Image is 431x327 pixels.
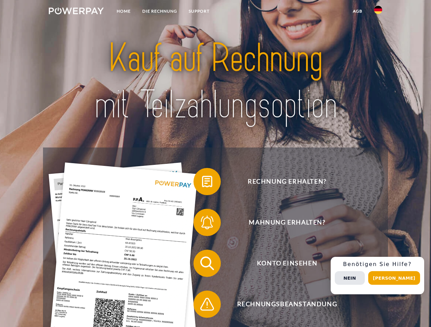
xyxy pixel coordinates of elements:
img: qb_bill.svg [199,173,216,190]
span: Konto einsehen [203,250,371,277]
img: qb_bell.svg [199,214,216,231]
img: qb_search.svg [199,255,216,272]
span: Mahnung erhalten? [203,209,371,236]
a: SUPPORT [183,5,215,17]
a: agb [347,5,368,17]
button: Mahnung erhalten? [193,209,371,236]
a: DIE RECHNUNG [137,5,183,17]
button: Rechnung erhalten? [193,168,371,195]
img: qb_warning.svg [199,296,216,313]
button: Rechnungsbeanstandung [193,291,371,318]
button: Nein [335,271,365,285]
button: [PERSON_NAME] [368,271,420,285]
img: title-powerpay_de.svg [65,33,366,130]
img: logo-powerpay-white.svg [49,7,104,14]
span: Rechnung erhalten? [203,168,371,195]
span: Rechnungsbeanstandung [203,291,371,318]
button: Konto einsehen [193,250,371,277]
img: de [374,6,382,14]
h3: Benötigen Sie Hilfe? [335,261,420,268]
div: Schnellhilfe [331,257,424,294]
a: Home [111,5,137,17]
